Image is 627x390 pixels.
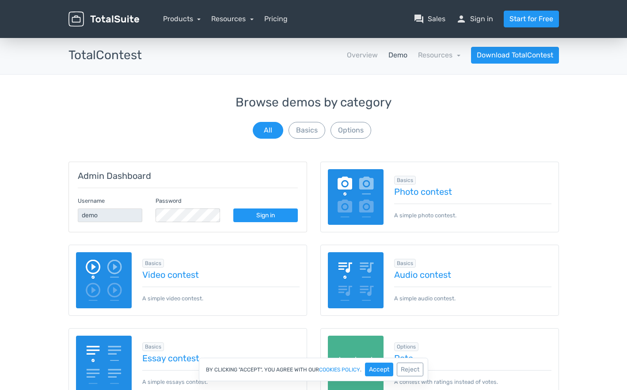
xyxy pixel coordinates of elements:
[78,197,105,205] label: Username
[211,15,254,23] a: Resources
[504,11,559,27] a: Start for Free
[319,367,360,372] a: cookies policy
[68,49,142,62] h3: TotalContest
[394,270,551,280] a: Audio contest
[365,363,393,376] button: Accept
[388,50,407,61] a: Demo
[394,259,416,268] span: Browse all in Basics
[264,14,288,24] a: Pricing
[394,204,551,220] p: A simple photo contest.
[163,15,201,23] a: Products
[394,287,551,303] p: A simple audio contest.
[394,353,551,363] a: Rate
[328,169,384,225] img: image-poll.png
[142,259,164,268] span: Browse all in Basics
[471,47,559,64] a: Download TotalContest
[142,270,300,280] a: Video contest
[394,187,551,197] a: Photo contest
[456,14,493,24] a: personSign in
[347,50,378,61] a: Overview
[328,252,384,308] img: audio-poll.png
[199,358,428,381] div: By clicking "Accept", you agree with our .
[142,287,300,303] p: A simple video contest.
[397,363,423,376] button: Reject
[253,122,283,139] button: All
[76,252,132,308] img: video-poll.png
[233,208,298,222] a: Sign in
[142,342,164,351] span: Browse all in Basics
[331,122,371,139] button: Options
[156,197,182,205] label: Password
[78,171,298,181] h5: Admin Dashboard
[418,51,460,59] a: Resources
[68,11,139,27] img: TotalSuite for WordPress
[456,14,467,24] span: person
[414,14,424,24] span: question_answer
[394,342,418,351] span: Browse all in Options
[142,353,300,363] a: Essay contest
[68,96,559,110] h3: Browse demos by category
[394,176,416,185] span: Browse all in Basics
[414,14,445,24] a: question_answerSales
[289,122,325,139] button: Basics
